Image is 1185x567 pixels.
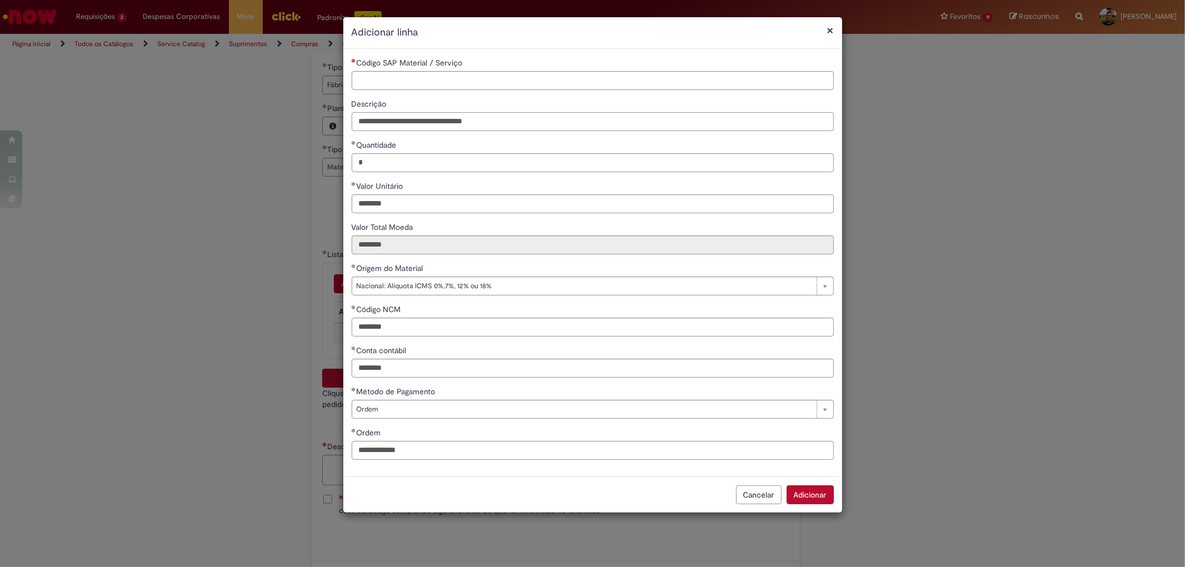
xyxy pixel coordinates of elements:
input: Quantidade [352,153,834,172]
span: Obrigatório Preenchido [352,428,357,433]
span: Descrição [352,99,389,109]
span: Obrigatório Preenchido [352,141,357,145]
span: Ordem [357,428,383,438]
input: Valor Unitário [352,194,834,213]
span: Código SAP Material / Serviço [357,58,465,68]
button: Cancelar [736,485,782,504]
input: Conta contábil [352,359,834,378]
span: Obrigatório Preenchido [352,346,357,350]
input: Ordem [352,441,834,460]
span: Ordem [357,400,811,418]
input: Valor Total Moeda [352,235,834,254]
span: Somente leitura - Valor Total Moeda [352,222,416,232]
button: Fechar modal [827,24,834,36]
span: Obrigatório Preenchido [352,264,357,268]
span: Conta contábil [357,345,409,355]
span: Método de Pagamento [357,387,438,397]
span: Origem do Material [357,263,426,273]
span: Obrigatório Preenchido [352,182,357,186]
span: Código NCM [357,304,403,314]
span: Quantidade [357,140,399,150]
span: Obrigatório Preenchido [352,387,357,392]
span: Obrigatório Preenchido [352,305,357,309]
span: Nacional: Alíquota ICMS 0%,7%, 12% ou 18% [357,277,811,295]
input: Código NCM [352,318,834,337]
h2: Adicionar linha [352,26,834,40]
input: Descrição [352,112,834,131]
button: Adicionar [787,485,834,504]
input: Código SAP Material / Serviço [352,71,834,90]
span: Valor Unitário [357,181,406,191]
span: Necessários [352,58,357,63]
